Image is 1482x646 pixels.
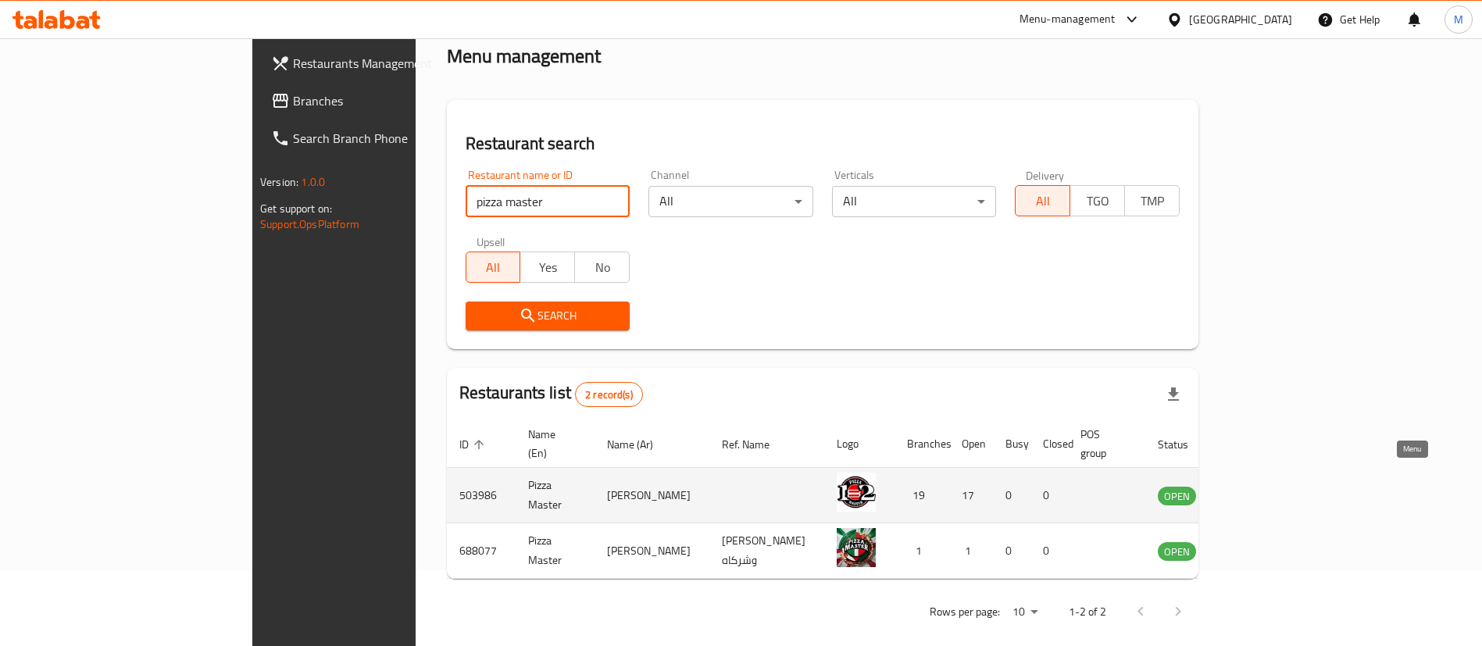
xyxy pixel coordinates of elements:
[1030,523,1068,579] td: 0
[1030,468,1068,523] td: 0
[473,256,515,279] span: All
[895,523,949,579] td: 1
[259,120,500,157] a: Search Branch Phone
[1015,185,1070,216] button: All
[466,132,1180,155] h2: Restaurant search
[466,252,521,283] button: All
[259,82,500,120] a: Branches
[447,420,1281,579] table: enhanced table
[595,523,709,579] td: [PERSON_NAME]
[528,425,576,462] span: Name (En)
[527,256,569,279] span: Yes
[576,387,642,402] span: 2 record(s)
[1030,420,1068,468] th: Closed
[895,420,949,468] th: Branches
[993,468,1030,523] td: 0
[1069,602,1106,622] p: 1-2 of 2
[1155,376,1192,413] div: Export file
[260,214,359,234] a: Support.OpsPlatform
[1070,185,1125,216] button: TGO
[709,523,824,579] td: [PERSON_NAME] وشركاه
[1158,487,1196,505] span: OPEN
[1026,170,1065,180] label: Delivery
[1158,435,1209,454] span: Status
[260,198,332,219] span: Get support on:
[1124,185,1180,216] button: TMP
[1131,190,1173,212] span: TMP
[1189,11,1292,28] div: [GEOGRAPHIC_DATA]
[1080,425,1127,462] span: POS group
[607,435,673,454] span: Name (Ar)
[466,302,630,330] button: Search
[1158,543,1196,561] span: OPEN
[832,186,997,217] div: All
[581,256,623,279] span: No
[993,523,1030,579] td: 0
[895,468,949,523] td: 19
[993,420,1030,468] th: Busy
[949,523,993,579] td: 1
[478,306,618,326] span: Search
[259,45,500,82] a: Restaurants Management
[722,435,790,454] span: Ref. Name
[1006,601,1044,624] div: Rows per page:
[1077,190,1119,212] span: TGO
[837,528,876,567] img: Pizza Master
[260,172,298,192] span: Version:
[477,236,505,247] label: Upsell
[1020,10,1116,29] div: Menu-management
[824,420,895,468] th: Logo
[459,435,489,454] span: ID
[648,186,813,217] div: All
[1022,190,1064,212] span: All
[595,468,709,523] td: [PERSON_NAME]
[837,473,876,512] img: Pizza Master
[930,602,1000,622] p: Rows per page:
[516,468,595,523] td: Pizza Master
[520,252,575,283] button: Yes
[466,186,630,217] input: Search for restaurant name or ID..
[459,381,643,407] h2: Restaurants list
[293,91,487,110] span: Branches
[574,252,630,283] button: No
[949,420,993,468] th: Open
[949,468,993,523] td: 17
[447,44,601,69] h2: Menu management
[293,54,487,73] span: Restaurants Management
[301,172,325,192] span: 1.0.0
[1158,542,1196,561] div: OPEN
[293,129,487,148] span: Search Branch Phone
[1454,11,1463,28] span: M
[575,382,643,407] div: Total records count
[516,523,595,579] td: Pizza Master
